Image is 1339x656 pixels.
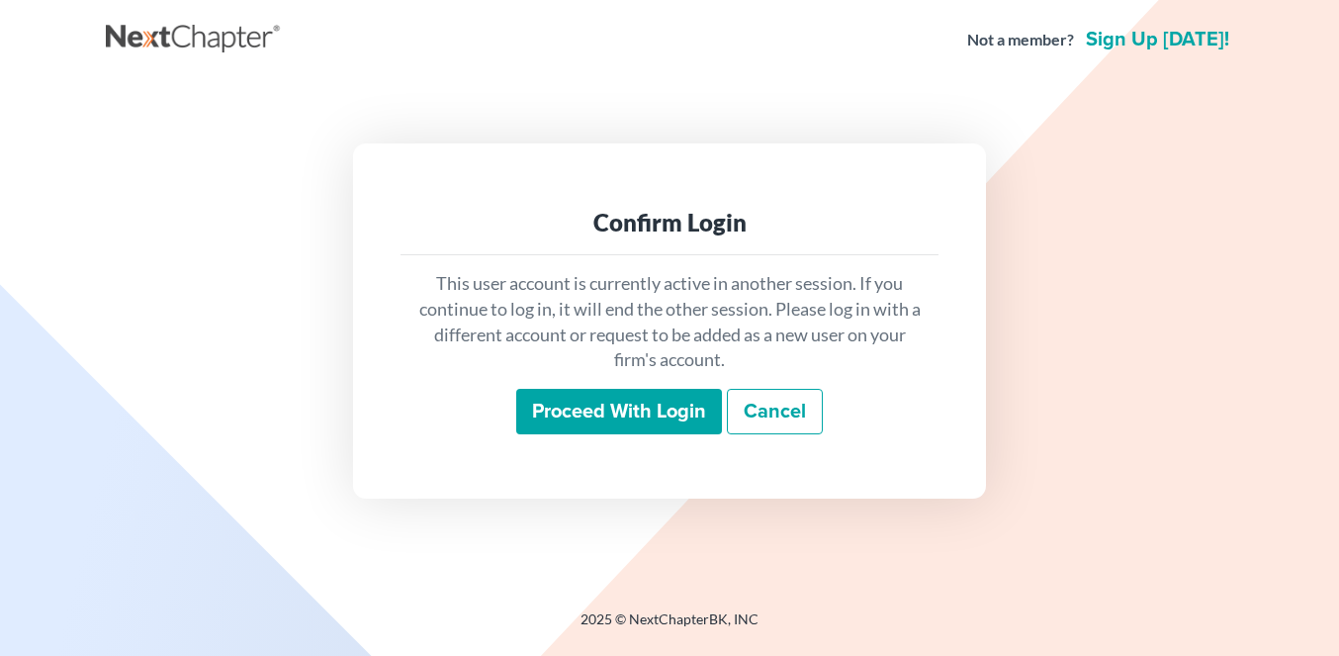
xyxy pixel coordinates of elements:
input: Proceed with login [516,389,722,434]
strong: Not a member? [967,29,1074,51]
div: Confirm Login [416,207,923,238]
p: This user account is currently active in another session. If you continue to log in, it will end ... [416,271,923,373]
div: 2025 © NextChapterBK, INC [106,609,1233,645]
a: Sign up [DATE]! [1082,30,1233,49]
a: Cancel [727,389,823,434]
